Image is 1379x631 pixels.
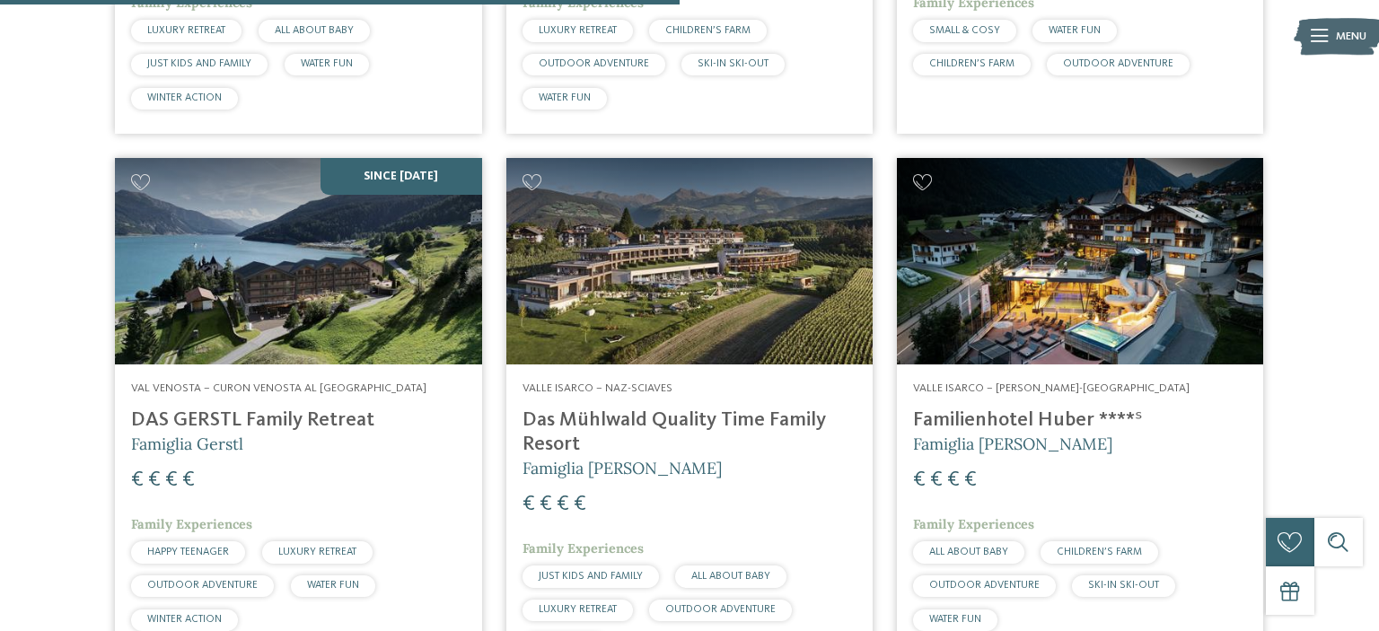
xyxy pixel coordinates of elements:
[131,469,144,491] span: €
[147,547,229,557] span: HAPPY TEENAGER
[665,604,776,615] span: OUTDOOR ADVENTURE
[539,25,617,36] span: LUXURY RETREAT
[540,494,552,515] span: €
[913,408,1247,433] h4: Familienhotel Huber ****ˢ
[523,382,672,394] span: Valle Isarco – Naz-Sciaves
[131,382,426,394] span: Val Venosta – Curon Venosta al [GEOGRAPHIC_DATA]
[301,58,353,69] span: WATER FUN
[929,25,1000,36] span: SMALL & COSY
[929,614,981,625] span: WATER FUN
[691,571,770,582] span: ALL ABOUT BABY
[964,469,977,491] span: €
[523,540,644,557] span: Family Experiences
[147,614,222,625] span: WINTER ACTION
[1049,25,1101,36] span: WATER FUN
[913,516,1034,532] span: Family Experiences
[1088,580,1159,591] span: SKI-IN SKI-OUT
[147,25,225,36] span: LUXURY RETREAT
[523,458,722,478] span: Famiglia [PERSON_NAME]
[539,58,649,69] span: OUTDOOR ADVENTURE
[131,434,243,454] span: Famiglia Gerstl
[147,580,258,591] span: OUTDOOR ADVENTURE
[182,469,195,491] span: €
[506,158,873,364] img: Cercate un hotel per famiglie? Qui troverete solo i migliori!
[665,25,751,36] span: CHILDREN’S FARM
[115,158,481,364] img: Cercate un hotel per famiglie? Qui troverete solo i migliori!
[147,92,222,103] span: WINTER ACTION
[539,604,617,615] span: LUXURY RETREAT
[947,469,960,491] span: €
[148,469,161,491] span: €
[1057,547,1142,557] span: CHILDREN’S FARM
[913,382,1190,394] span: Valle Isarco – [PERSON_NAME]-[GEOGRAPHIC_DATA]
[539,92,591,103] span: WATER FUN
[275,25,354,36] span: ALL ABOUT BABY
[1063,58,1173,69] span: OUTDOOR ADVENTURE
[930,469,943,491] span: €
[913,434,1112,454] span: Famiglia [PERSON_NAME]
[929,580,1040,591] span: OUTDOOR ADVENTURE
[131,408,465,433] h4: DAS GERSTL Family Retreat
[929,58,1014,69] span: CHILDREN’S FARM
[698,58,769,69] span: SKI-IN SKI-OUT
[523,408,856,457] h4: Das Mühlwald Quality Time Family Resort
[307,580,359,591] span: WATER FUN
[523,494,535,515] span: €
[897,158,1263,364] img: Cercate un hotel per famiglie? Qui troverete solo i migliori!
[539,571,643,582] span: JUST KIDS AND FAMILY
[929,547,1008,557] span: ALL ABOUT BABY
[557,494,569,515] span: €
[131,516,252,532] span: Family Experiences
[913,469,926,491] span: €
[574,494,586,515] span: €
[278,547,356,557] span: LUXURY RETREAT
[165,469,178,491] span: €
[147,58,251,69] span: JUST KIDS AND FAMILY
